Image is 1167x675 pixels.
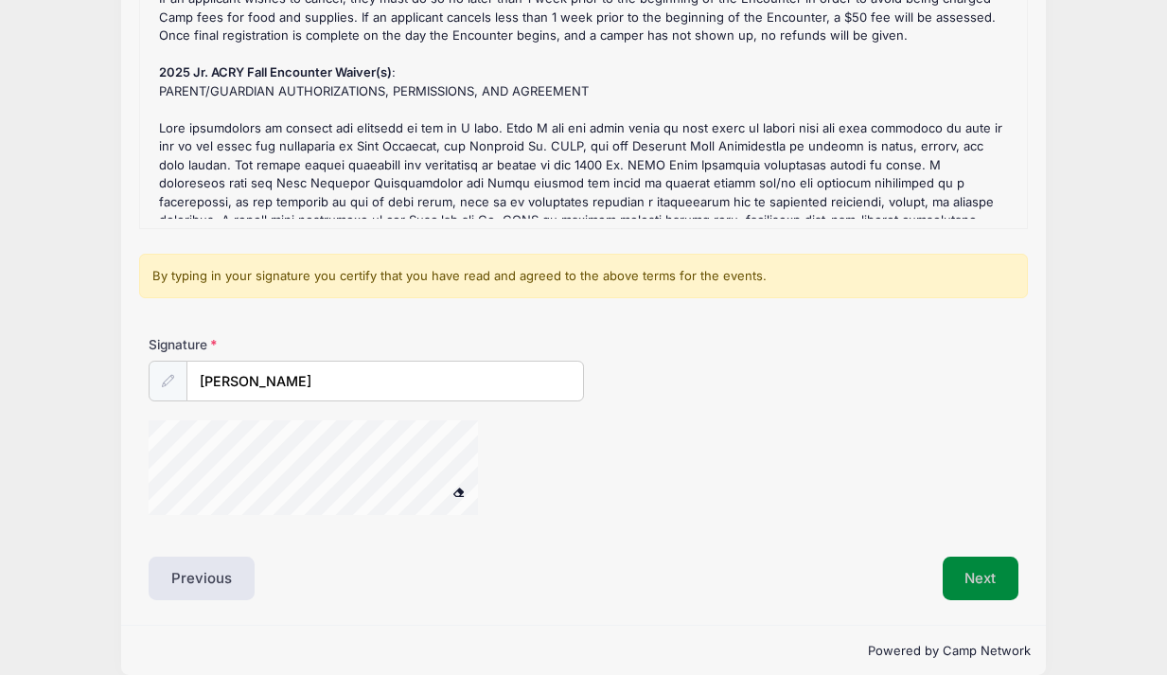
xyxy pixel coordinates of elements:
div: By typing in your signature you certify that you have read and agreed to the above terms for the ... [139,254,1028,299]
strong: 2025 Jr. ACRY Fall Encounter Waiver(s) [159,64,392,80]
p: Powered by Camp Network [136,642,1031,661]
button: Next [943,557,1019,600]
input: Enter first and last name [186,361,584,401]
label: Signature [149,335,366,354]
button: Previous [149,557,255,600]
